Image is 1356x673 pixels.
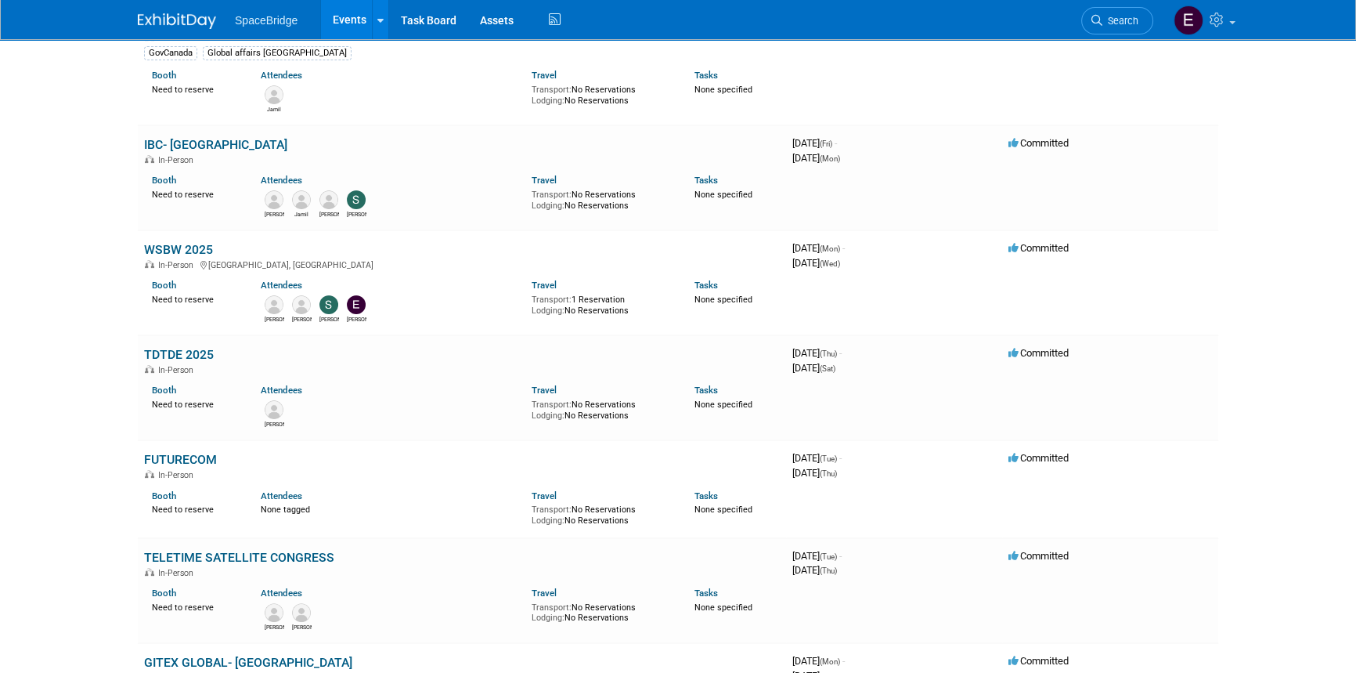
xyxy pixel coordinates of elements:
[265,209,284,219] div: David Gelerman
[292,622,312,631] div: Pedro Bonatto
[1008,550,1069,562] span: Committed
[532,280,557,291] a: Travel
[152,501,237,516] div: Need to reserve
[1081,7,1153,34] a: Search
[144,46,197,60] div: GovCanada
[532,490,557,501] a: Travel
[694,280,718,291] a: Tasks
[1102,15,1138,27] span: Search
[1008,137,1069,149] span: Committed
[792,362,835,374] span: [DATE]
[145,260,154,268] img: In-Person Event
[532,396,671,421] div: No Reservations No Reservations
[152,186,237,201] div: Need to reserve
[792,257,840,269] span: [DATE]
[261,588,302,599] a: Attendees
[532,505,572,515] span: Transport:
[792,347,842,359] span: [DATE]
[820,469,837,478] span: (Thu)
[694,490,718,501] a: Tasks
[265,314,284,324] div: David Gelerman
[319,314,339,324] div: Stella Gelerman
[144,452,217,467] a: FUTURECOM
[145,365,154,373] img: In-Person Event
[145,568,154,576] img: In-Person Event
[144,550,334,565] a: TELETIME SATELLITE CONGRESS
[532,201,564,211] span: Lodging:
[152,490,176,501] a: Booth
[820,244,840,253] span: (Mon)
[694,85,752,95] span: None specified
[792,452,842,464] span: [DATE]
[792,655,845,667] span: [DATE]
[532,81,671,106] div: No Reservations No Reservations
[842,655,845,667] span: -
[532,385,557,396] a: Travel
[319,295,338,314] img: Stella Gelerman
[820,139,832,148] span: (Fri)
[532,400,572,410] span: Transport:
[792,152,840,164] span: [DATE]
[152,81,237,96] div: Need to reserve
[158,260,198,270] span: In-Person
[144,347,214,362] a: TDTDE 2025
[820,566,837,575] span: (Thu)
[532,516,564,526] span: Lodging:
[158,470,198,480] span: In-Person
[532,295,572,305] span: Transport:
[265,419,284,429] div: Victor Yeung
[152,291,237,306] div: Need to reserve
[532,70,557,81] a: Travel
[152,396,237,411] div: Need to reserve
[1008,452,1069,464] span: Committed
[792,467,837,479] span: [DATE]
[152,70,176,81] a: Booth
[532,588,557,599] a: Travel
[820,552,837,561] span: (Tue)
[265,190,283,209] img: David Gelerman
[292,190,311,209] img: Jamil Joseph
[792,137,837,149] span: [DATE]
[1008,347,1069,359] span: Committed
[292,209,312,219] div: Jamil Joseph
[203,46,352,60] div: Global affairs [GEOGRAPHIC_DATA]
[820,259,840,268] span: (Wed)
[261,501,521,516] div: None tagged
[152,588,176,599] a: Booth
[261,70,302,81] a: Attendees
[138,13,216,29] img: ExhibitDay
[319,190,338,209] img: Amir Kashani
[839,550,842,562] span: -
[265,104,284,114] div: Jamil Joseph
[144,137,287,152] a: IBC- [GEOGRAPHIC_DATA]
[792,550,842,562] span: [DATE]
[792,242,845,254] span: [DATE]
[820,454,837,463] span: (Tue)
[265,295,283,314] img: David Gelerman
[694,588,718,599] a: Tasks
[145,470,154,478] img: In-Person Event
[1174,5,1203,35] img: Elizabeth Gelerman
[152,175,176,186] a: Booth
[839,452,842,464] span: -
[839,347,842,359] span: -
[158,365,198,375] span: In-Person
[820,657,840,666] span: (Mon)
[532,85,572,95] span: Transport:
[820,349,837,358] span: (Thu)
[292,314,312,324] div: Mike Di Paolo
[842,242,845,254] span: -
[532,186,671,211] div: No Reservations No Reservations
[347,209,366,219] div: Stella Gelerman
[261,175,302,186] a: Attendees
[694,385,718,396] a: Tasks
[532,501,671,526] div: No Reservations No Reservations
[532,96,564,106] span: Lodging:
[144,655,352,670] a: GITEX GLOBAL- [GEOGRAPHIC_DATA]
[532,190,572,200] span: Transport:
[835,137,837,149] span: -
[152,280,176,291] a: Booth
[292,603,311,622] img: Pedro Bonatto
[347,190,366,209] img: Stella Gelerman
[532,613,564,623] span: Lodging:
